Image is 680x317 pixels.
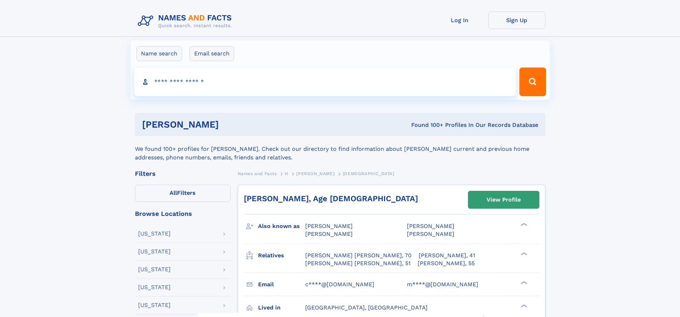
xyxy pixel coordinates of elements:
h3: Lived in [258,302,305,314]
span: [PERSON_NAME] [296,171,334,176]
div: [US_STATE] [138,302,171,308]
h1: [PERSON_NAME] [142,120,315,129]
span: All [170,189,177,196]
div: ❯ [519,303,528,308]
div: [US_STATE] [138,284,171,290]
div: ❯ [519,280,528,285]
h3: Also known as [258,220,305,232]
h3: Email [258,278,305,291]
a: View Profile [468,191,539,208]
div: [US_STATE] [138,267,171,272]
div: Found 100+ Profiles In Our Records Database [315,121,538,129]
div: [US_STATE] [138,249,171,254]
div: ❯ [519,222,528,227]
div: Filters [135,170,231,177]
h3: Relatives [258,249,305,262]
a: Sign Up [488,11,545,29]
span: [GEOGRAPHIC_DATA], [GEOGRAPHIC_DATA] [305,304,428,311]
span: [PERSON_NAME] [305,223,353,229]
button: Search Button [519,68,546,96]
a: [PERSON_NAME], Age [DEMOGRAPHIC_DATA] [244,194,418,203]
a: [PERSON_NAME] [PERSON_NAME], 51 [305,259,410,267]
label: Name search [136,46,182,61]
div: [US_STATE] [138,231,171,237]
a: H [285,169,288,178]
span: H [285,171,288,176]
span: [DEMOGRAPHIC_DATA] [343,171,394,176]
a: [PERSON_NAME] [296,169,334,178]
a: [PERSON_NAME], 55 [418,259,475,267]
input: search input [134,68,517,96]
span: [PERSON_NAME] [305,231,353,237]
label: Email search [190,46,234,61]
span: [PERSON_NAME] [407,223,454,229]
a: Log In [431,11,488,29]
div: We found 100+ profiles for [PERSON_NAME]. Check out our directory to find information about [PERS... [135,136,545,162]
div: Browse Locations [135,210,231,217]
div: ❯ [519,251,528,256]
label: Filters [135,185,231,202]
span: [PERSON_NAME] [407,231,454,237]
img: Logo Names and Facts [135,11,238,31]
a: [PERSON_NAME], 41 [419,252,475,259]
a: Names and Facts [238,169,277,178]
a: [PERSON_NAME] [PERSON_NAME], 70 [305,252,412,259]
div: View Profile [487,192,521,208]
